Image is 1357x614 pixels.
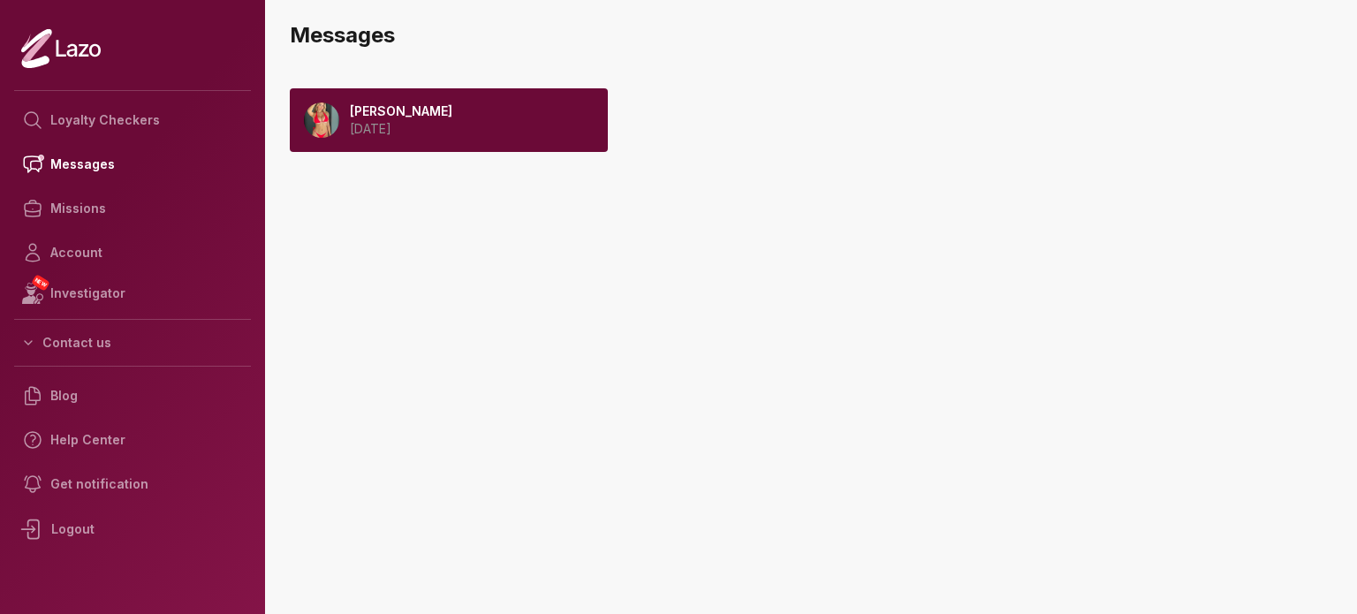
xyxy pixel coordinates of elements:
[14,142,251,186] a: Messages
[290,21,1343,49] h3: Messages
[14,186,251,231] a: Missions
[14,98,251,142] a: Loyalty Checkers
[350,120,452,138] p: [DATE]
[14,327,251,359] button: Contact us
[14,462,251,506] a: Get notification
[14,418,251,462] a: Help Center
[31,274,50,292] span: NEW
[14,275,251,312] a: NEWInvestigator
[350,102,452,120] p: [PERSON_NAME]
[14,374,251,418] a: Blog
[14,231,251,275] a: Account
[14,506,251,552] div: Logout
[304,102,339,138] img: 520ecdbb-042a-4e5d-99ca-1af144eed449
